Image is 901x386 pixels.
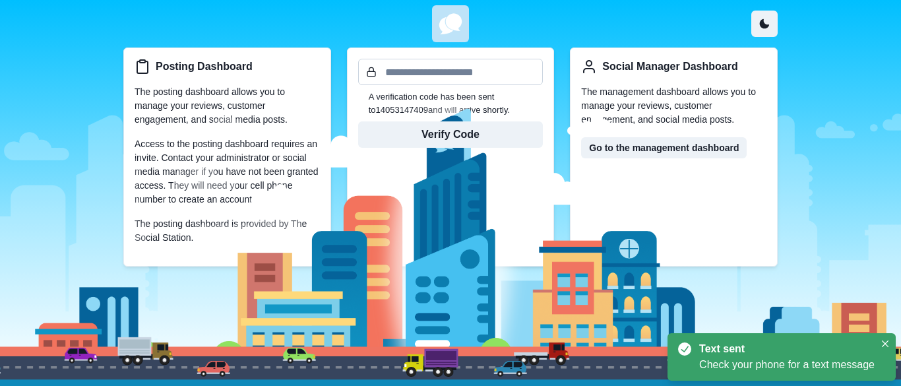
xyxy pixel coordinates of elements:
h5: Posting Dashboard [156,60,253,73]
div: Check your phone for a text message [699,357,875,373]
button: Close [877,336,893,352]
div: Text sent [699,341,869,357]
button: Verify Code [358,121,544,148]
button: Toggle Mode [751,11,778,37]
h5: Social Manager Dashboard [602,60,737,73]
a: Go to the management dashboard [581,137,747,158]
img: u8dYElcwoIgCIIgCIIgCIIgCIIgCIIgCIIgCIIgCIIgCIIgCIIgCIIgCIIgCIIgCIKgBfgfhTKg+uHK8RYAAAAASUVORK5CYII= [435,8,466,40]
